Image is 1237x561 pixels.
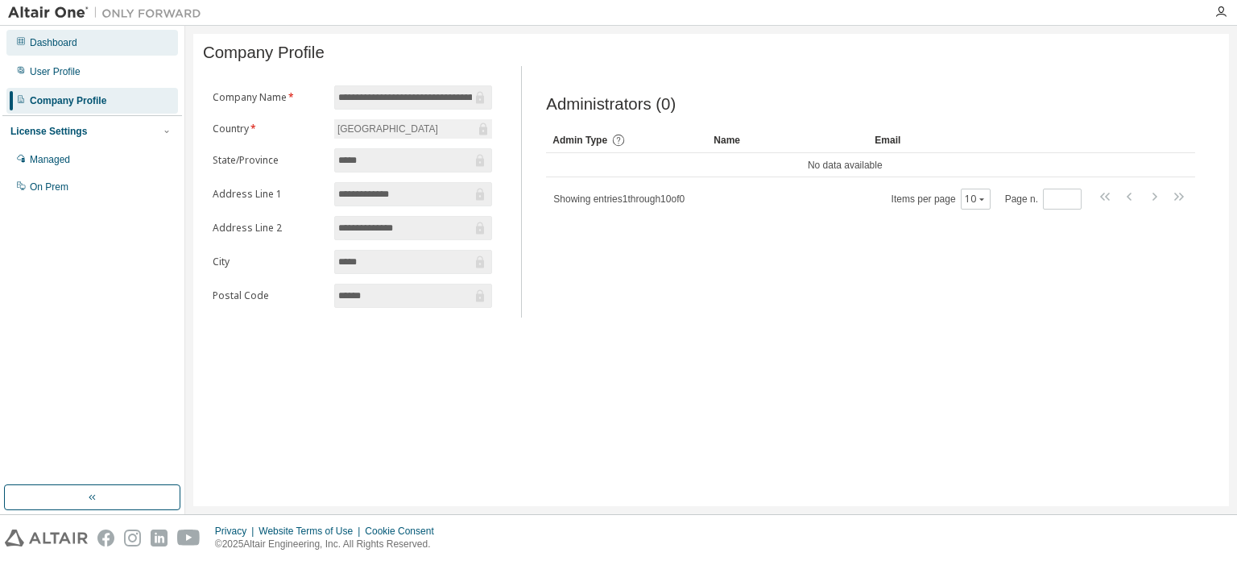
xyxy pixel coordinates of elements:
[213,154,325,167] label: State/Province
[215,525,259,538] div: Privacy
[965,193,987,206] button: 10
[215,538,444,551] p: © 2025 Altair Engineering, Inc. All Rights Reserved.
[5,530,88,546] img: altair_logo.svg
[334,119,492,139] div: [GEOGRAPHIC_DATA]
[151,530,168,546] img: linkedin.svg
[213,91,325,104] label: Company Name
[213,123,325,135] label: Country
[1005,189,1082,210] span: Page n.
[546,95,676,114] span: Administrators (0)
[875,127,1023,153] div: Email
[30,181,68,193] div: On Prem
[30,36,77,49] div: Dashboard
[203,44,325,62] span: Company Profile
[546,153,1144,177] td: No data available
[335,120,441,138] div: [GEOGRAPHIC_DATA]
[714,127,862,153] div: Name
[213,222,325,235] label: Address Line 2
[8,5,209,21] img: Altair One
[213,289,325,302] label: Postal Code
[213,256,325,268] label: City
[124,530,141,546] img: instagram.svg
[30,153,70,166] div: Managed
[30,65,81,78] div: User Profile
[30,94,106,107] div: Company Profile
[552,135,607,146] span: Admin Type
[213,188,325,201] label: Address Line 1
[97,530,114,546] img: facebook.svg
[553,193,685,205] span: Showing entries 1 through 10 of 0
[10,125,87,138] div: License Settings
[365,525,443,538] div: Cookie Consent
[259,525,365,538] div: Website Terms of Use
[892,189,991,210] span: Items per page
[177,530,201,546] img: youtube.svg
